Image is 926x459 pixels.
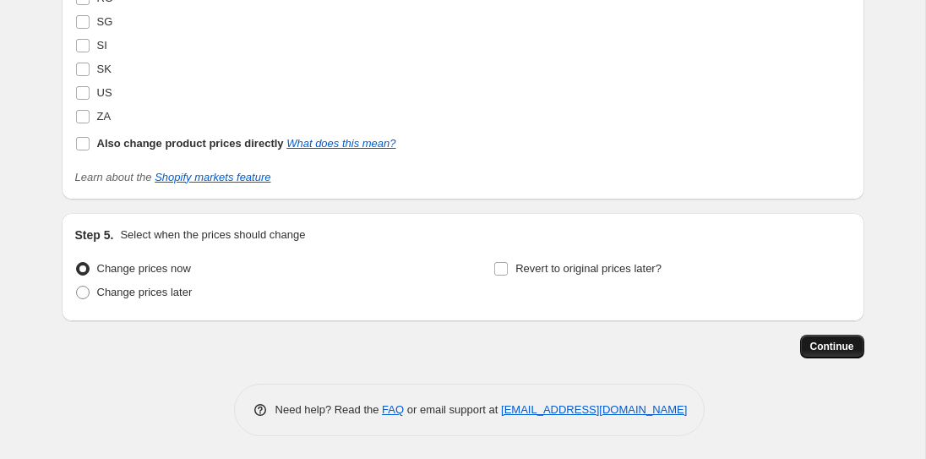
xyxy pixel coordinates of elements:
[120,227,305,243] p: Select when the prices should change
[97,39,107,52] span: SI
[97,63,112,75] span: SK
[275,403,383,416] span: Need help? Read the
[382,403,404,416] a: FAQ
[810,340,854,353] span: Continue
[97,15,113,28] span: SG
[97,110,112,123] span: ZA
[75,227,114,243] h2: Step 5.
[155,171,270,183] a: Shopify markets feature
[501,403,687,416] a: [EMAIL_ADDRESS][DOMAIN_NAME]
[75,171,271,183] i: Learn about the
[97,286,193,298] span: Change prices later
[97,86,112,99] span: US
[97,137,284,150] b: Also change product prices directly
[286,137,395,150] a: What does this mean?
[404,403,501,416] span: or email support at
[97,262,191,275] span: Change prices now
[800,335,864,358] button: Continue
[515,262,662,275] span: Revert to original prices later?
